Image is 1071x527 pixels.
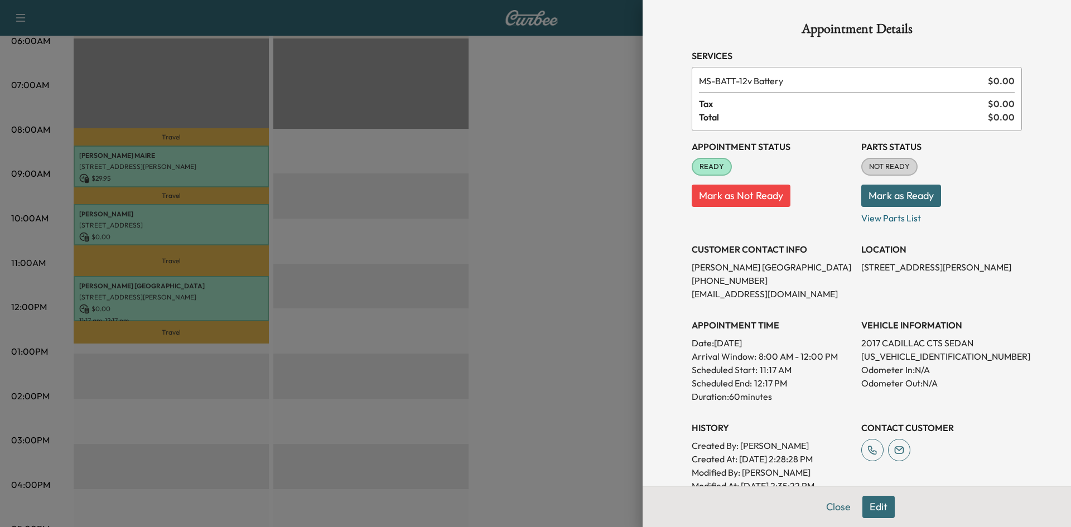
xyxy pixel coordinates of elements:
p: Created By : [PERSON_NAME] [692,439,852,452]
span: $ 0.00 [988,74,1015,88]
button: Mark as Not Ready [692,185,790,207]
span: Tax [699,97,988,110]
span: 8:00 AM - 12:00 PM [759,350,838,363]
span: 12v Battery [699,74,983,88]
button: Close [819,496,858,518]
span: $ 0.00 [988,110,1015,124]
p: 11:17 AM [760,363,792,376]
p: Odometer In: N/A [861,363,1022,376]
p: Duration: 60 minutes [692,390,852,403]
p: 12:17 PM [754,376,787,390]
p: Modified At : [DATE] 2:35:22 PM [692,479,852,492]
span: NOT READY [862,161,916,172]
p: Odometer Out: N/A [861,376,1022,390]
p: [EMAIL_ADDRESS][DOMAIN_NAME] [692,287,852,301]
span: $ 0.00 [988,97,1015,110]
button: Mark as Ready [861,185,941,207]
h3: APPOINTMENT TIME [692,318,852,332]
h3: LOCATION [861,243,1022,256]
h3: History [692,421,852,434]
span: READY [693,161,731,172]
p: Modified By : [PERSON_NAME] [692,466,852,479]
span: Total [699,110,988,124]
h3: Services [692,49,1022,62]
h3: VEHICLE INFORMATION [861,318,1022,332]
p: View Parts List [861,207,1022,225]
h3: Appointment Status [692,140,852,153]
h1: Appointment Details [692,22,1022,40]
p: Date: [DATE] [692,336,852,350]
p: [US_VEHICLE_IDENTIFICATION_NUMBER] [861,350,1022,363]
h3: CUSTOMER CONTACT INFO [692,243,852,256]
p: Scheduled End: [692,376,752,390]
h3: Parts Status [861,140,1022,153]
p: Created At : [DATE] 2:28:28 PM [692,452,852,466]
button: Edit [862,496,895,518]
p: [PHONE_NUMBER] [692,274,852,287]
p: Scheduled Start: [692,363,758,376]
p: Arrival Window: [692,350,852,363]
p: [PERSON_NAME] [GEOGRAPHIC_DATA] [692,260,852,274]
p: [STREET_ADDRESS][PERSON_NAME] [861,260,1022,274]
h3: CONTACT CUSTOMER [861,421,1022,434]
p: 2017 CADILLAC CTS SEDAN [861,336,1022,350]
